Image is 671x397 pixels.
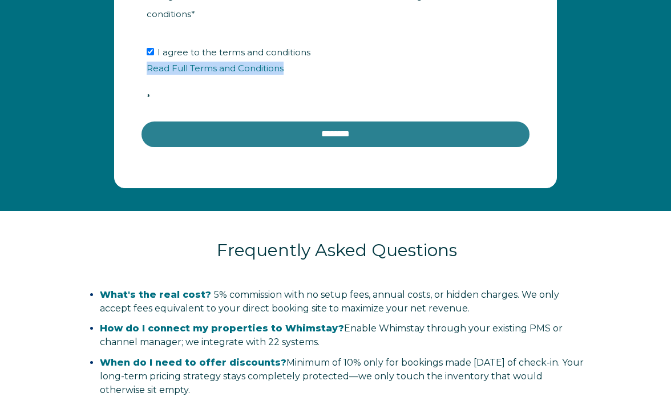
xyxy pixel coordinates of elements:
[286,357,361,368] span: Minimum of 10%
[217,240,457,261] span: Frequently Asked Questions
[100,323,563,347] span: Enable Whimstay through your existing PMS or channel manager; we integrate with 22 systems.
[100,357,584,395] span: only for bookings made [DATE] of check-in. Your long-term pricing strategy stays completely prote...
[100,357,286,368] strong: When do I need to offer discounts?
[100,289,559,314] span: 5% commission with no setup fees, annual costs, or hidden charges. We only accept fees equivalent...
[147,63,284,74] a: Read Full Terms and Conditions
[100,289,211,300] span: What's the real cost?
[147,48,154,55] input: I agree to the terms and conditionsRead Full Terms and Conditions*
[100,323,344,334] strong: How do I connect my properties to Whimstay?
